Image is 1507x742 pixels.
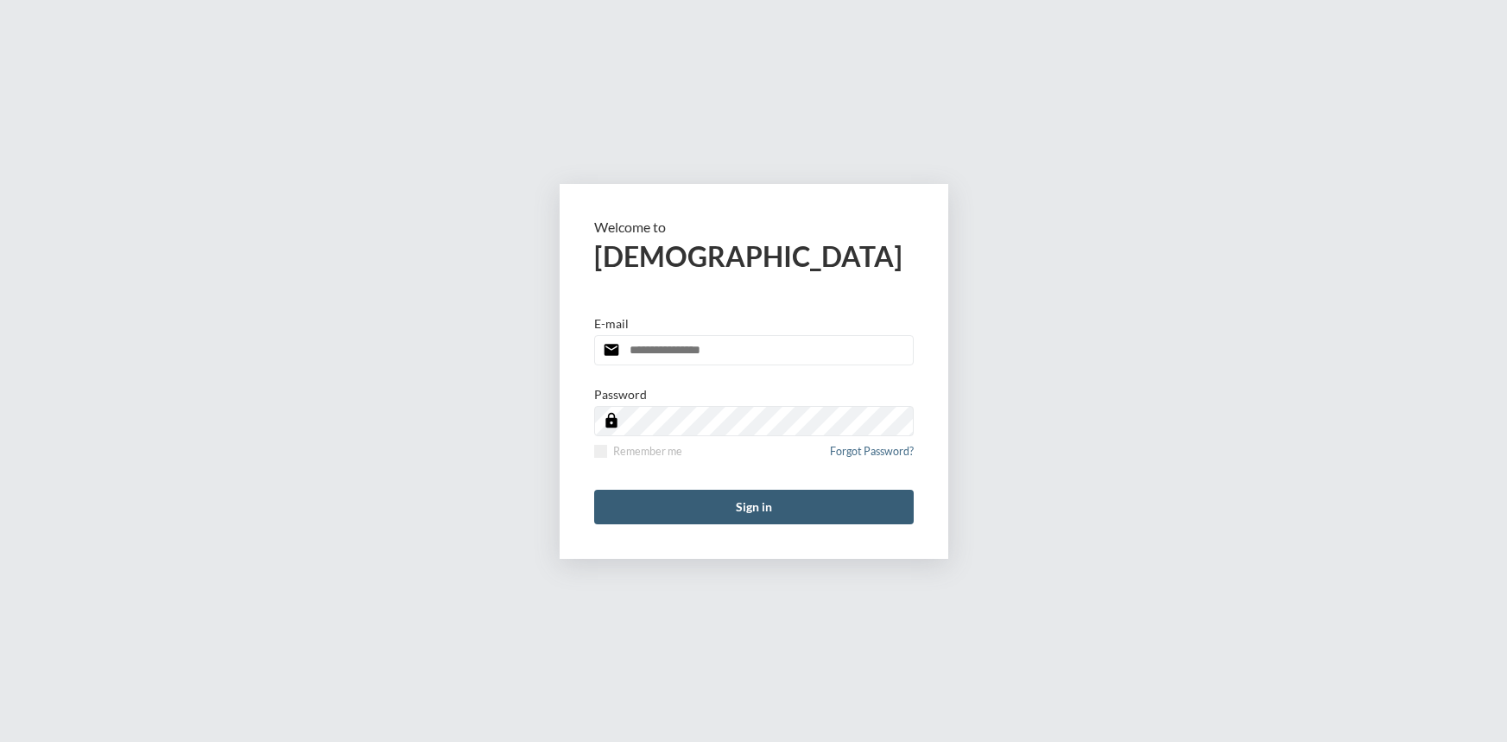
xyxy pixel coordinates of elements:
label: Remember me [594,445,682,458]
a: Forgot Password? [830,445,914,468]
h2: [DEMOGRAPHIC_DATA] [594,239,914,273]
p: Password [594,387,647,402]
button: Sign in [594,490,914,524]
p: E-mail [594,316,629,331]
p: Welcome to [594,219,914,235]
